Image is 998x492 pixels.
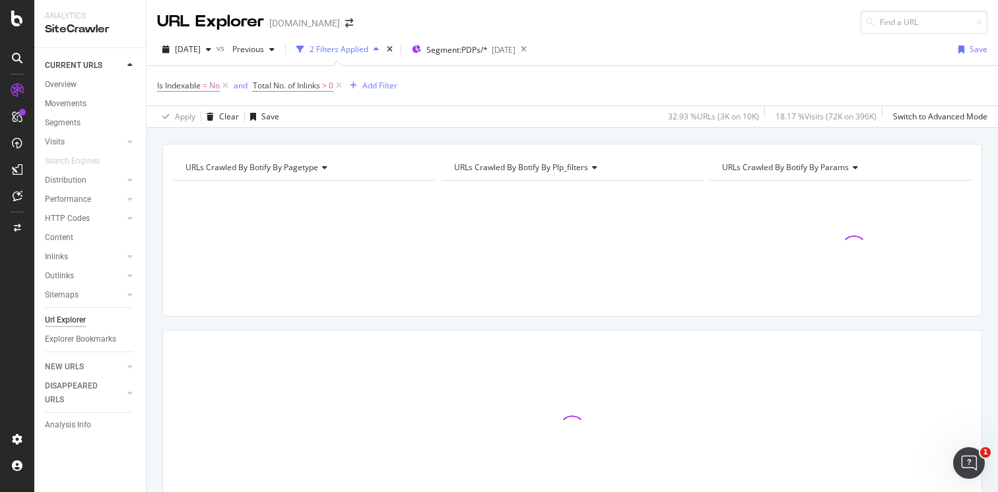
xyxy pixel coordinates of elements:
[175,111,195,122] div: Apply
[953,447,985,479] iframe: Intercom live chat
[269,16,340,30] div: [DOMAIN_NAME]
[45,250,123,264] a: Inlinks
[227,39,280,60] button: Previous
[345,78,397,94] button: Add Filter
[722,162,849,173] span: URLs Crawled By Botify By params
[329,77,333,95] span: 0
[45,269,74,283] div: Outlinks
[45,212,90,226] div: HTTP Codes
[310,44,368,55] div: 2 Filters Applied
[45,78,137,92] a: Overview
[234,80,248,91] div: and
[362,80,397,91] div: Add Filter
[45,116,81,130] div: Segments
[227,44,264,55] span: Previous
[719,157,960,178] h4: URLs Crawled By Botify By params
[407,39,516,60] button: Segment:PDPs/*[DATE]
[776,111,877,122] div: 18.17 % Visits ( 72K on 396K )
[345,18,353,28] div: arrow-right-arrow-left
[261,111,279,122] div: Save
[45,418,91,432] div: Analysis Info
[45,154,100,168] div: Search Engines
[45,332,137,346] a: Explorer Bookmarks
[253,80,320,91] span: Total No. of Inlinks
[45,313,137,327] a: Url Explorer
[893,111,987,122] div: Switch to Advanced Mode
[234,79,248,92] button: and
[45,313,86,327] div: Url Explorer
[45,288,123,302] a: Sitemaps
[219,111,239,122] div: Clear
[157,39,216,60] button: [DATE]
[45,360,123,374] a: NEW URLS
[209,77,220,95] span: No
[216,42,227,53] span: vs
[201,106,239,127] button: Clear
[45,250,68,264] div: Inlinks
[45,379,112,407] div: DISAPPEARED URLS
[45,173,123,187] a: Distribution
[45,135,65,149] div: Visits
[888,106,987,127] button: Switch to Advanced Mode
[861,11,987,34] input: Find a URL
[980,447,991,458] span: 1
[185,162,318,173] span: URLs Crawled By Botify By pagetype
[183,157,423,178] h4: URLs Crawled By Botify By pagetype
[45,418,137,432] a: Analysis Info
[384,43,395,56] div: times
[45,360,84,374] div: NEW URLS
[45,231,73,245] div: Content
[175,44,201,55] span: 2025 Sep. 28th
[157,80,201,91] span: Is Indexable
[157,11,264,33] div: URL Explorer
[45,193,123,206] a: Performance
[426,44,488,55] span: Segment: PDPs/*
[291,39,384,60] button: 2 Filters Applied
[45,212,123,226] a: HTTP Codes
[322,80,327,91] span: >
[45,97,137,111] a: Movements
[45,78,77,92] div: Overview
[203,80,207,91] span: =
[157,106,195,127] button: Apply
[45,379,123,407] a: DISAPPEARED URLS
[45,231,137,245] a: Content
[45,173,86,187] div: Distribution
[970,44,987,55] div: Save
[45,269,123,283] a: Outlinks
[668,111,759,122] div: 32.93 % URLs ( 3K on 10K )
[45,59,102,73] div: CURRENT URLS
[45,193,91,206] div: Performance
[245,106,279,127] button: Save
[451,157,692,178] h4: URLs Crawled By Botify By plp_filters
[45,11,135,22] div: Analytics
[45,22,135,37] div: SiteCrawler
[45,135,123,149] a: Visits
[45,288,79,302] div: Sitemaps
[45,332,116,346] div: Explorer Bookmarks
[45,59,123,73] a: CURRENT URLS
[45,97,86,111] div: Movements
[953,39,987,60] button: Save
[492,44,516,55] div: [DATE]
[45,154,113,168] a: Search Engines
[45,116,137,130] a: Segments
[454,162,588,173] span: URLs Crawled By Botify By plp_filters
